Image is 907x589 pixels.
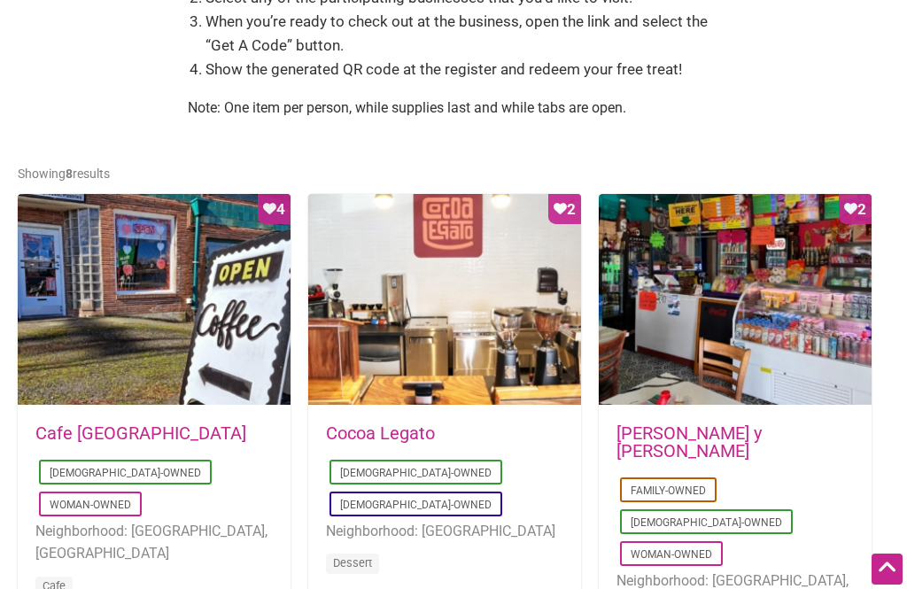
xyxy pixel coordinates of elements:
[50,499,131,511] a: Woman-Owned
[631,484,706,497] a: Family-Owned
[35,422,246,444] a: Cafe [GEOGRAPHIC_DATA]
[35,520,273,565] li: Neighborhood: [GEOGRAPHIC_DATA], [GEOGRAPHIC_DATA]
[18,167,110,181] span: Showing results
[66,167,73,181] b: 8
[50,467,201,479] a: [DEMOGRAPHIC_DATA]-Owned
[326,422,435,444] a: Cocoa Legato
[205,10,719,58] li: When you’re ready to check out at the business, open the link and select the “Get A Code” button.
[616,422,762,461] a: [PERSON_NAME] y [PERSON_NAME]
[326,520,563,543] li: Neighborhood: [GEOGRAPHIC_DATA]
[188,97,719,120] p: Note: One item per person, while supplies last and while tabs are open.
[872,554,903,585] div: Scroll Back to Top
[333,556,372,570] a: Dessert
[340,499,492,511] a: [DEMOGRAPHIC_DATA]-Owned
[340,467,492,479] a: [DEMOGRAPHIC_DATA]-Owned
[631,548,712,561] a: Woman-Owned
[205,58,719,81] li: Show the generated QR code at the register and redeem your free treat!
[631,516,782,529] a: [DEMOGRAPHIC_DATA]-Owned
